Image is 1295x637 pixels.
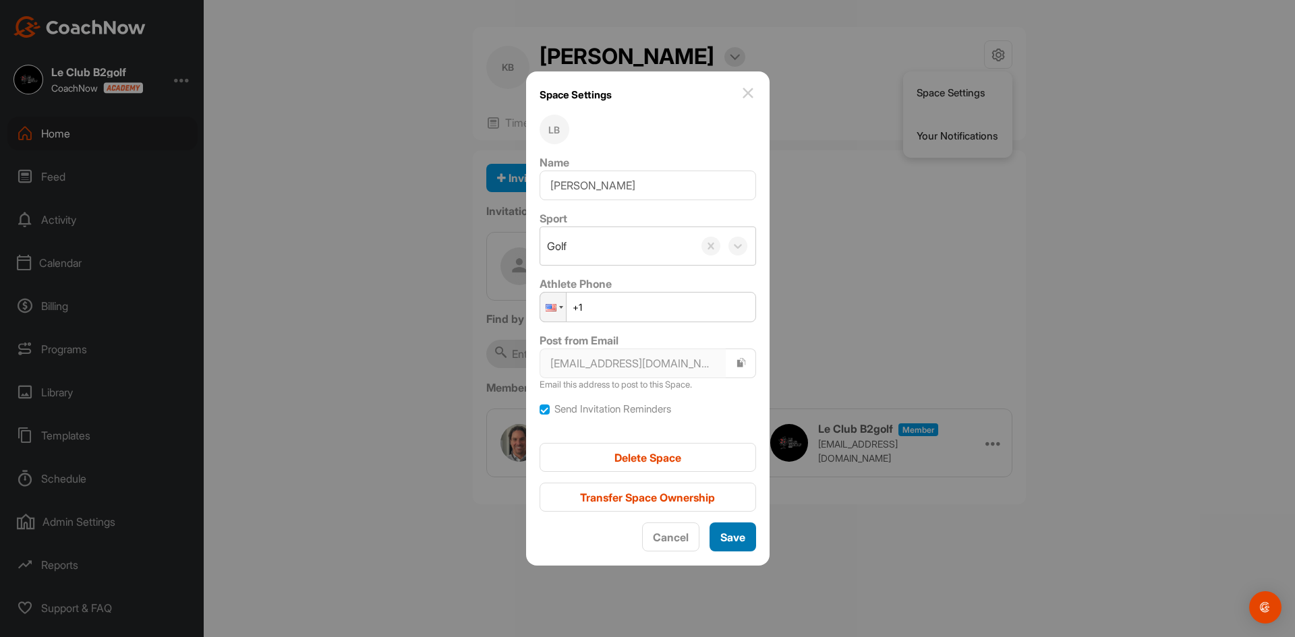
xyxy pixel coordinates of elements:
[540,293,566,322] div: United States: + 1
[540,212,567,225] label: Sport
[540,378,756,392] p: Email this address to post to this Space.
[642,522,699,551] button: Cancel
[540,292,756,322] input: 1 (702) 123-4567
[540,334,618,347] label: Post from Email
[720,530,745,544] span: Save
[554,402,671,417] label: Send Invitation Reminders
[580,491,715,504] span: Transfer Space Ownership
[540,483,756,512] button: Transfer Space Ownership
[547,238,567,254] div: Golf
[653,530,689,544] span: Cancel
[540,115,569,144] div: LB
[540,277,612,291] label: Athlete Phone
[1249,591,1282,624] div: Open Intercom Messenger
[614,451,681,464] span: Delete Space
[540,156,569,169] label: Name
[710,522,756,551] button: Save
[740,85,756,101] img: close
[540,443,756,472] button: Delete Space
[540,85,612,104] h1: Space Settings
